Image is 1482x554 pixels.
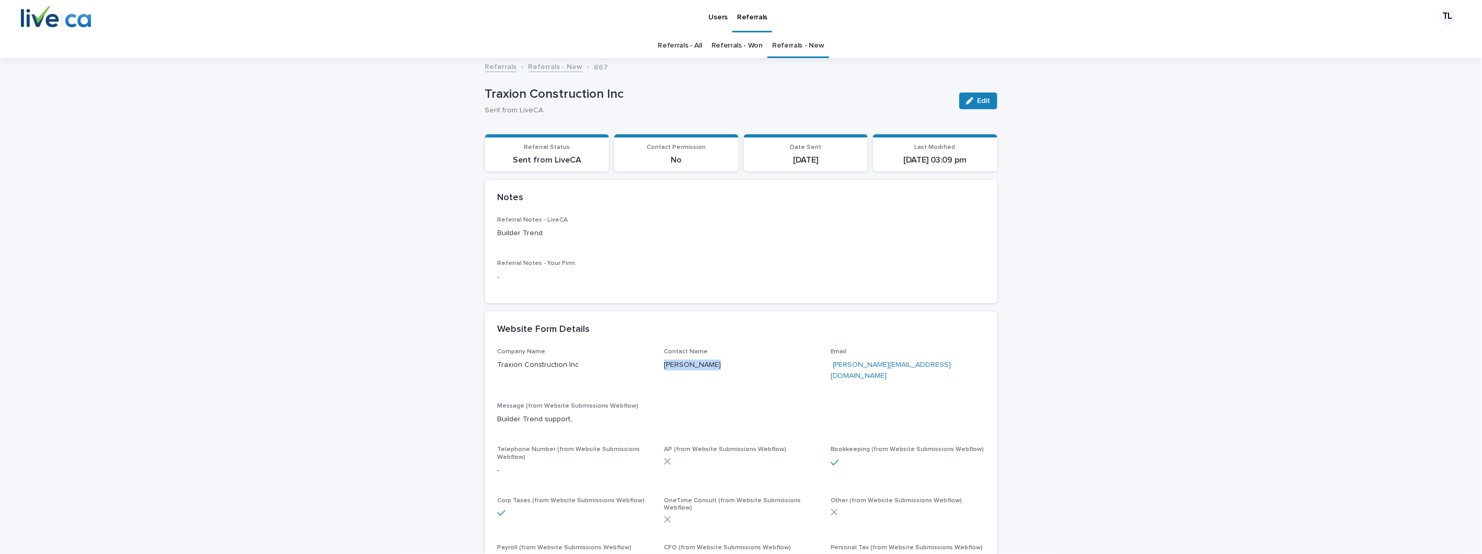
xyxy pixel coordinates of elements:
div: TL [1439,8,1456,25]
span: Payroll (from Website Submissions Webflow) [498,545,632,551]
span: Date Sent [790,144,821,151]
p: Builder Trend [498,228,985,239]
h2: Notes [498,192,524,204]
span: Other (from Website Submissions Webflow) [831,498,962,504]
span: Referral Notes - Your Firm [498,260,576,267]
h2: Website Form Details [498,324,590,336]
span: Telephone Number (from Website Submissions Webflow) [498,446,640,460]
span: Email [831,349,847,355]
a: Referrals - Won [711,33,763,58]
p: [DATE] [750,155,862,165]
a: Referrals - New [529,60,583,72]
span: Last Modified [915,144,956,151]
span: OneTime Consult (from Website Submissions Webflow) [664,498,801,511]
p: Sent from LiveCA [491,155,603,165]
p: Sent from LiveCA [485,106,947,115]
p: 867 [594,61,608,72]
span: Personal Tax (from Website Submissions Webflow) [831,545,983,551]
span: Contact Permission [647,144,706,151]
a: Referrals - All [658,33,702,58]
p: [PERSON_NAME] [664,360,818,371]
p: - [498,272,985,283]
a: [PERSON_NAME][EMAIL_ADDRESS][DOMAIN_NAME] [831,361,951,379]
p: - [498,465,652,476]
button: Edit [959,93,997,109]
span: Contact Name [664,349,708,355]
p: [DATE] 03:09 pm [879,155,991,165]
span: AP (from Website Submissions Webflow) [664,446,786,453]
p: Builder Trend support,. [498,414,985,425]
span: Message (from Website Submissions Webflow) [498,403,639,409]
img: W0LJ37ZJRoycoyQlQNXY [21,6,91,27]
span: Corp Taxes (from Website Submissions Webflow) [498,498,645,504]
p: Traxion Construction Inc [498,360,652,371]
span: Referral Notes - LiveCA [498,217,568,223]
p: No [621,155,732,165]
span: Edit [978,97,991,105]
span: Company Name [498,349,546,355]
span: Referral Status [524,144,570,151]
span: Bookkeeping (from Website Submissions Webflow) [831,446,984,453]
p: Traxion Construction Inc [485,87,951,102]
a: Referrals - New [772,33,824,58]
a: Referrals [485,60,517,72]
span: CFO (from Website Submissions Webflow) [664,545,791,551]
